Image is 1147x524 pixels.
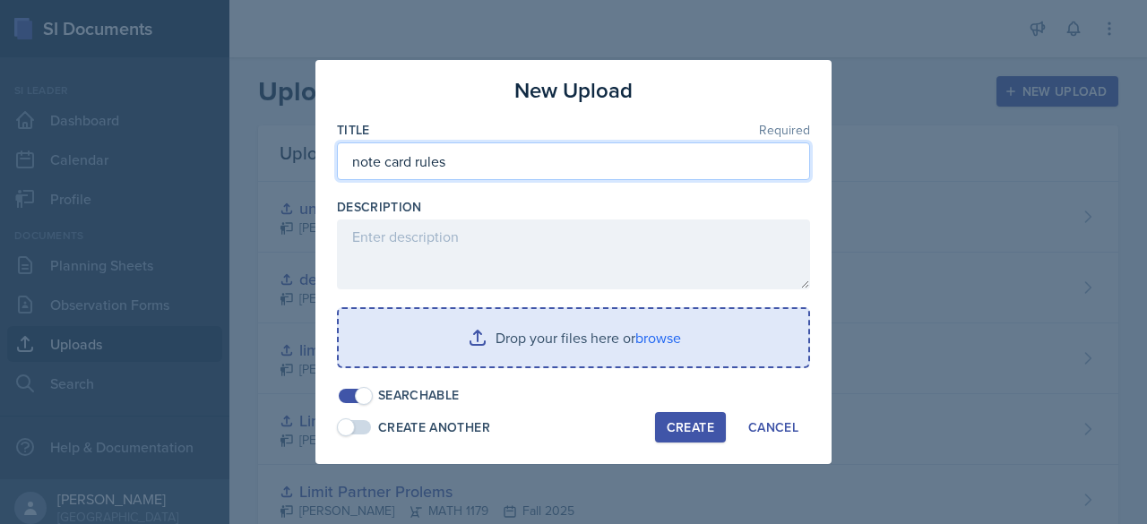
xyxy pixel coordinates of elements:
div: Cancel [748,420,798,434]
label: Title [337,121,370,139]
span: Required [759,124,810,136]
button: Cancel [737,412,810,442]
button: Create [655,412,726,442]
div: Searchable [378,386,460,405]
label: Description [337,198,422,216]
input: Enter title [337,142,810,180]
div: Create Another [378,418,490,437]
h3: New Upload [514,74,633,107]
div: Create [667,420,714,434]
